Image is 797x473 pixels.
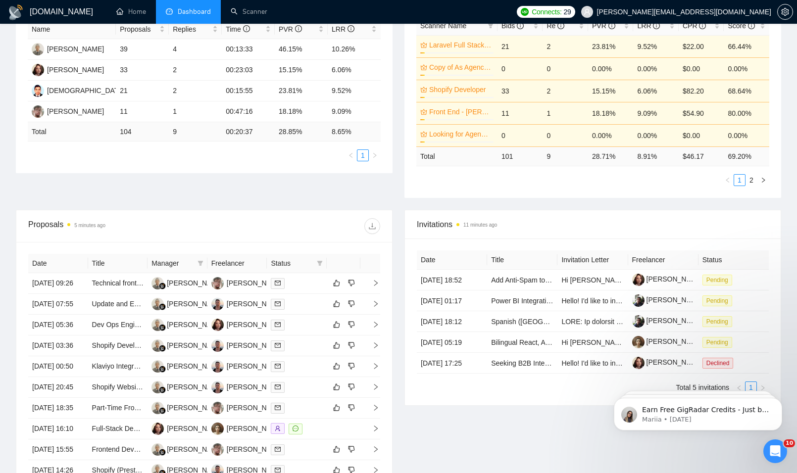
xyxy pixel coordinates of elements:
[632,294,645,307] img: c1aCa5BxEPYCknknhYGy8t1E6afvciXZ9xJP4Oid44DxoZJ8XG7Kv5fPptb6xkkOk-
[331,298,343,310] button: like
[227,444,284,455] div: [PERSON_NAME]
[748,22,755,29] span: info-circle
[167,402,224,413] div: [PERSON_NAME]
[364,218,380,234] button: download
[43,28,171,38] p: Earn Free GigRadar Credits - Just by Sharing Your Story! 💬 Want more credits for sending proposal...
[227,319,284,330] div: [PERSON_NAME]
[420,64,427,71] span: crown
[702,276,736,284] a: Pending
[633,57,679,80] td: 0.00%
[632,357,645,369] img: c1_x0FqxfNzSktkvh0tIPGlR8qUFY-fPWk9rpVgs83o15CfS3gO6YRDuruovfHpYxD
[211,362,284,370] a: MA[PERSON_NAME]
[166,8,173,15] span: dashboard
[159,407,166,414] img: gigradar-bm.png
[333,404,340,412] span: like
[488,23,494,29] span: filter
[348,404,355,412] span: dislike
[346,319,357,331] button: dislike
[592,22,615,30] span: PVR
[346,402,357,414] button: dislike
[348,25,354,32] span: info-circle
[486,18,496,33] span: filter
[227,423,284,434] div: [PERSON_NAME]
[159,303,166,310] img: gigradar-bm.png
[331,381,343,393] button: like
[178,7,211,16] span: Dashboard
[702,275,732,285] span: Pending
[151,423,164,435] img: LL
[725,177,731,183] span: left
[275,405,281,411] span: mail
[173,24,210,35] span: Replies
[222,60,275,81] td: 00:23:03
[517,22,524,29] span: info-circle
[116,39,169,60] td: 39
[151,381,164,393] img: DH
[346,443,357,455] button: dislike
[653,22,660,29] span: info-circle
[416,146,498,166] td: Total
[151,277,164,289] img: DH
[151,445,224,453] a: DH[PERSON_NAME]
[151,403,224,411] a: DH[PERSON_NAME]
[501,22,524,30] span: Bids
[211,299,284,307] a: MA[PERSON_NAME]
[429,40,492,50] a: Laravel Full Stack - Senior
[328,122,381,142] td: 8.65 %
[92,362,230,370] a: Klaviyo Integration Specialist for Shopify Site
[346,360,357,372] button: dislike
[275,60,328,81] td: 15.15%
[151,424,224,432] a: LL[PERSON_NAME]
[365,222,380,230] span: download
[279,25,302,33] span: PVR
[491,359,636,367] a: Seeking B2B Integration Experts – Paid Survey
[429,129,492,140] a: Looking for Agencies
[227,340,284,351] div: [PERSON_NAME]
[317,260,323,266] span: filter
[227,361,284,372] div: [PERSON_NAME]
[683,22,706,30] span: CPR
[167,298,224,309] div: [PERSON_NAME]
[211,319,224,331] img: LL
[346,339,357,351] button: dislike
[702,358,734,369] span: Declined
[315,256,325,271] span: filter
[757,174,769,186] button: right
[275,322,281,328] span: mail
[275,280,281,286] span: mail
[588,146,634,166] td: 28.71 %
[116,101,169,122] td: 11
[633,146,679,166] td: 8.91 %
[679,124,724,146] td: $0.00
[167,381,224,392] div: [PERSON_NAME]
[151,320,224,328] a: DH[PERSON_NAME]
[92,321,269,329] a: Dev Ops Engineer - [PERSON_NAME] - Tall Stack - AWS
[702,316,732,327] span: Pending
[348,279,355,287] span: dislike
[116,60,169,81] td: 33
[159,283,166,289] img: gigradar-bm.png
[331,339,343,351] button: like
[222,39,275,60] td: 00:13:33
[632,315,645,328] img: c1aCa5BxEPYCknknhYGy8t1E6afvciXZ9xJP4Oid44DxoZJ8XG7Kv5fPptb6xkkOk-
[724,102,769,124] td: 80.00%
[116,7,146,16] a: homeHome
[632,358,703,366] a: [PERSON_NAME]
[243,25,250,32] span: info-circle
[333,362,340,370] span: like
[420,42,427,48] span: crown
[333,341,340,349] span: like
[211,298,224,310] img: MA
[608,22,615,29] span: info-circle
[760,177,766,183] span: right
[724,35,769,57] td: 66.44%
[588,80,634,102] td: 15.15%
[584,8,591,15] span: user
[679,57,724,80] td: $0.00
[151,279,224,286] a: DH[PERSON_NAME]
[328,101,381,122] td: 9.09%
[275,384,281,390] span: mail
[746,175,757,186] a: 2
[632,336,645,348] img: c11SoI5T8RI2ee7cWRnh3S-EJRXomnML12MAy68-fztsOFqx2cqI6Sj_2DUO9DuSNq
[637,22,660,30] span: LRR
